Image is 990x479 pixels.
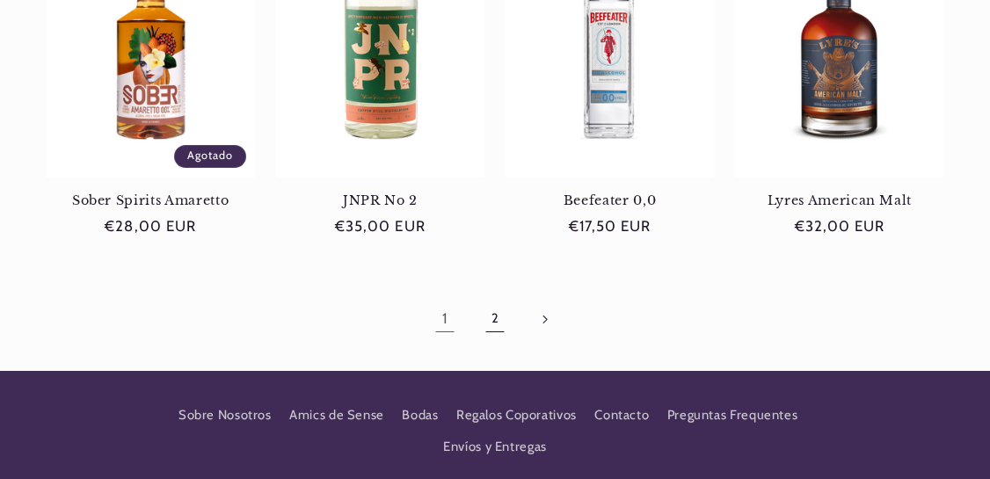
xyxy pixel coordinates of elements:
a: Página 1 [425,299,465,339]
a: Amics de Sense [289,399,384,431]
a: Envíos y Entregas [443,432,547,463]
a: Bodas [402,399,438,431]
nav: Paginación [47,299,944,339]
a: JNPR No 2 [276,192,484,208]
a: Sober Spirits Amaretto [47,192,255,208]
a: Sobre Nosotros [178,404,272,432]
a: Preguntas Frequentes [667,399,798,431]
a: Página siguiente [525,299,565,339]
a: Lyres American Malt [735,192,943,208]
a: Regalos Coporativos [456,399,577,431]
a: Beefeater 0,0 [506,192,714,208]
a: Página 2 [475,299,515,339]
a: Contacto [594,399,649,431]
